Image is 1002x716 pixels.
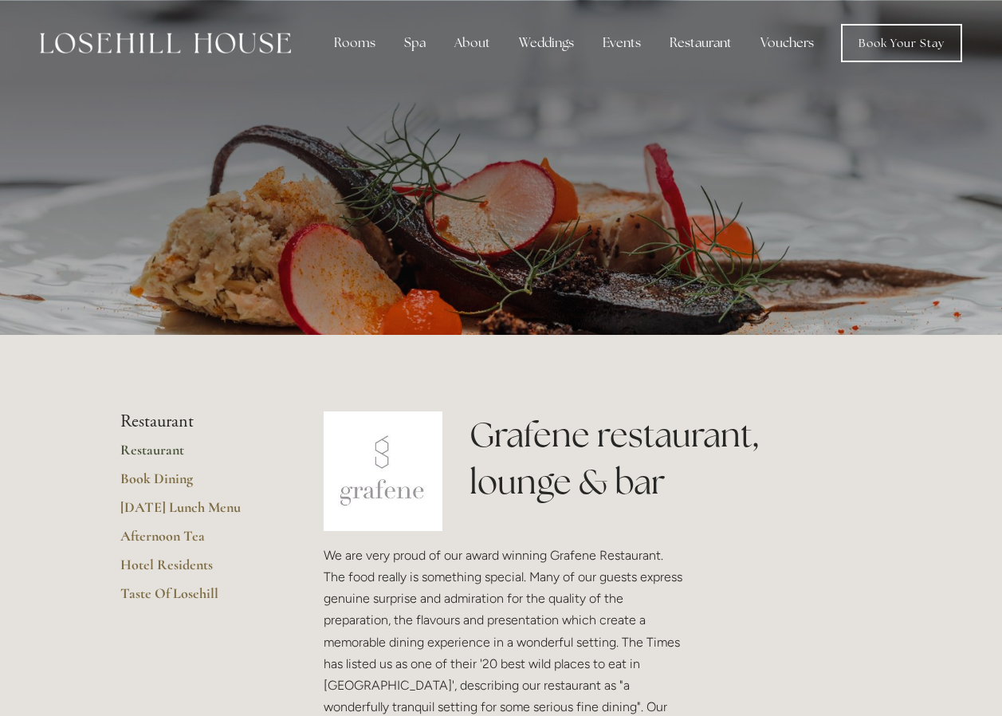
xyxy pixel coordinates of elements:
[120,441,273,470] a: Restaurant
[120,411,273,432] li: Restaurant
[40,33,291,53] img: Losehill House
[657,27,745,59] div: Restaurant
[120,470,273,498] a: Book Dining
[120,498,273,527] a: [DATE] Lunch Menu
[120,527,273,556] a: Afternoon Tea
[470,411,882,506] h1: Grafene restaurant, lounge & bar
[442,27,503,59] div: About
[120,584,273,613] a: Taste Of Losehill
[506,27,587,59] div: Weddings
[748,27,827,59] a: Vouchers
[324,411,443,531] img: grafene.jpg
[841,24,962,62] a: Book Your Stay
[590,27,654,59] div: Events
[321,27,388,59] div: Rooms
[120,556,273,584] a: Hotel Residents
[391,27,438,59] div: Spa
